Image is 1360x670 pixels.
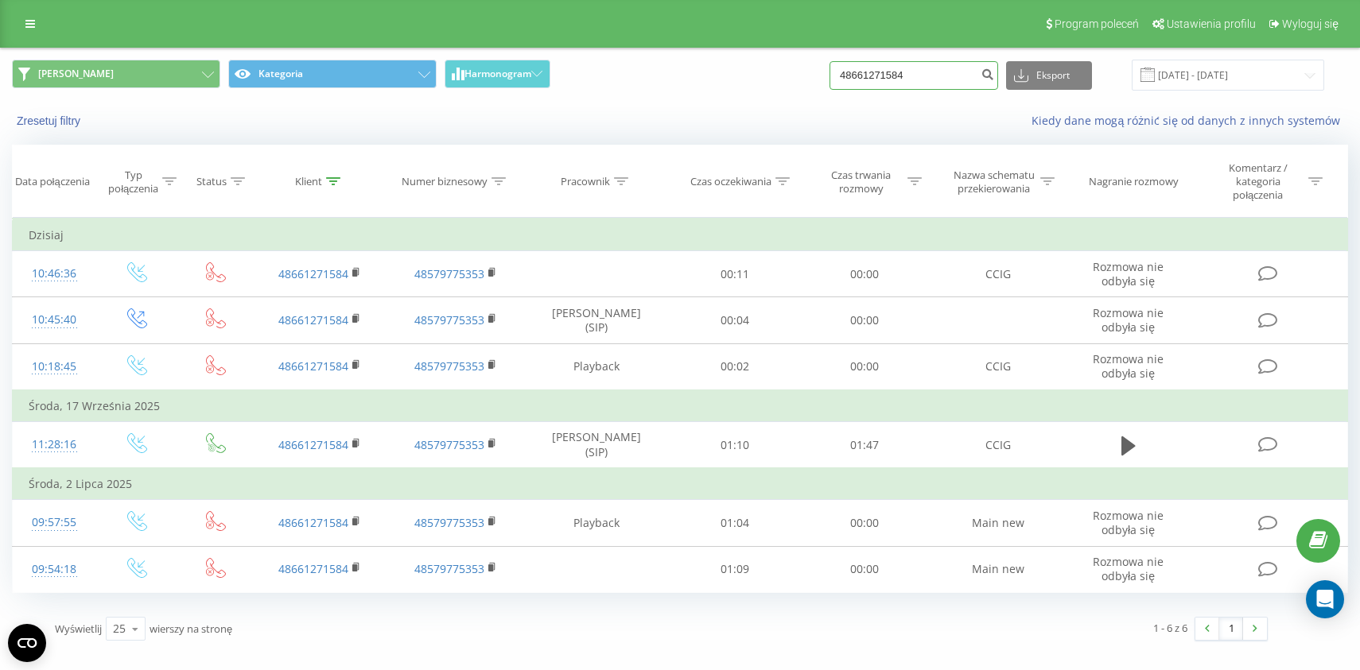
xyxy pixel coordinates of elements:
[523,500,670,546] td: Playback
[670,422,800,469] td: 01:10
[1089,175,1179,188] div: Nagranie rozmowy
[670,297,800,343] td: 00:04
[13,468,1348,500] td: Środa, 2 Lipca 2025
[12,114,88,128] button: Zresetuj filtry
[800,422,931,469] td: 01:47
[13,219,1348,251] td: Dzisiaj
[1211,161,1304,202] div: Komentarz / kategoria połączenia
[800,251,931,297] td: 00:00
[670,500,800,546] td: 01:04
[414,437,484,452] a: 48579775353
[800,546,931,592] td: 00:00
[278,561,348,576] a: 48661271584
[464,68,531,79] span: Harmonogram
[228,60,437,88] button: Kategoria
[15,175,90,188] div: Data połączenia
[951,168,1036,196] div: Nazwa schematu przekierowania
[29,554,80,585] div: 09:54:18
[1219,618,1243,640] a: 1
[414,515,484,530] a: 48579775353
[930,251,1065,297] td: CCIG
[1055,17,1139,30] span: Program poleceń
[930,546,1065,592] td: Main new
[278,312,348,327] a: 48661271584
[830,61,998,90] input: Wyszukiwanie według numeru
[800,297,931,343] td: 00:00
[278,515,348,530] a: 48661271584
[930,422,1065,469] td: CCIG
[278,437,348,452] a: 48661271584
[523,297,670,343] td: [PERSON_NAME] (SIP)
[38,68,114,80] span: [PERSON_NAME]
[1032,113,1348,128] a: Kiedy dane mogą różnić się od danych z innych systemów
[1167,17,1256,30] span: Ustawienia profilu
[1153,620,1187,636] div: 1 - 6 z 6
[1093,554,1164,583] span: Rozmowa nie odbyła się
[13,390,1348,422] td: Środa, 17 Września 2025
[12,60,220,88] button: [PERSON_NAME]
[1093,351,1164,381] span: Rozmowa nie odbyła się
[295,175,322,188] div: Klient
[414,266,484,281] a: 48579775353
[278,358,348,374] a: 48661271584
[150,622,232,636] span: wierszy na stronę
[1282,17,1339,30] span: Wyloguj się
[414,312,484,327] a: 48579775353
[29,507,80,538] div: 09:57:55
[690,175,771,188] div: Czas oczekiwania
[402,175,488,188] div: Numer biznesowy
[818,168,903,196] div: Czas trwania rozmowy
[414,358,484,374] a: 48579775353
[29,258,80,289] div: 10:46:36
[29,304,80,335] div: 10:45:40
[1006,61,1092,90] button: Eksport
[278,266,348,281] a: 48661271584
[1306,580,1344,618] div: Open Intercom Messenger
[1093,508,1164,537] span: Rozmowa nie odbyła się
[670,343,800,390] td: 00:02
[523,422,670,469] td: [PERSON_NAME] (SIP)
[8,624,46,662] button: Open CMP widget
[670,546,800,592] td: 01:09
[800,500,931,546] td: 00:00
[1093,259,1164,289] span: Rozmowa nie odbyła się
[1093,305,1164,335] span: Rozmowa nie odbyła się
[930,343,1065,390] td: CCIG
[414,561,484,576] a: 48579775353
[561,175,610,188] div: Pracownik
[29,351,80,382] div: 10:18:45
[445,60,550,88] button: Harmonogram
[113,621,126,637] div: 25
[29,429,80,460] div: 11:28:16
[196,175,227,188] div: Status
[930,500,1065,546] td: Main new
[670,251,800,297] td: 00:11
[523,343,670,390] td: Playback
[55,622,102,636] span: Wyświetlij
[108,168,158,196] div: Typ połączenia
[800,343,931,390] td: 00:00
